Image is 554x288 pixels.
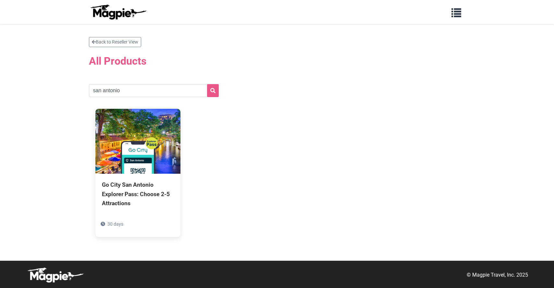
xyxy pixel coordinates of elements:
[467,271,528,279] p: © Magpie Travel, Inc. 2025
[89,37,141,47] a: Back to Reseller View
[89,84,219,97] input: Search products...
[107,221,123,227] span: 30 days
[95,109,180,237] a: Go City San Antonio Explorer Pass: Choose 2-5 Attractions 30 days
[95,109,180,174] img: Go City San Antonio Explorer Pass: Choose 2-5 Attractions
[26,267,84,283] img: logo-white-d94fa1abed81b67a048b3d0f0ab5b955.png
[102,180,174,207] div: Go City San Antonio Explorer Pass: Choose 2-5 Attractions
[89,51,465,71] h2: All Products
[89,4,147,20] img: logo-ab69f6fb50320c5b225c76a69d11143b.png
